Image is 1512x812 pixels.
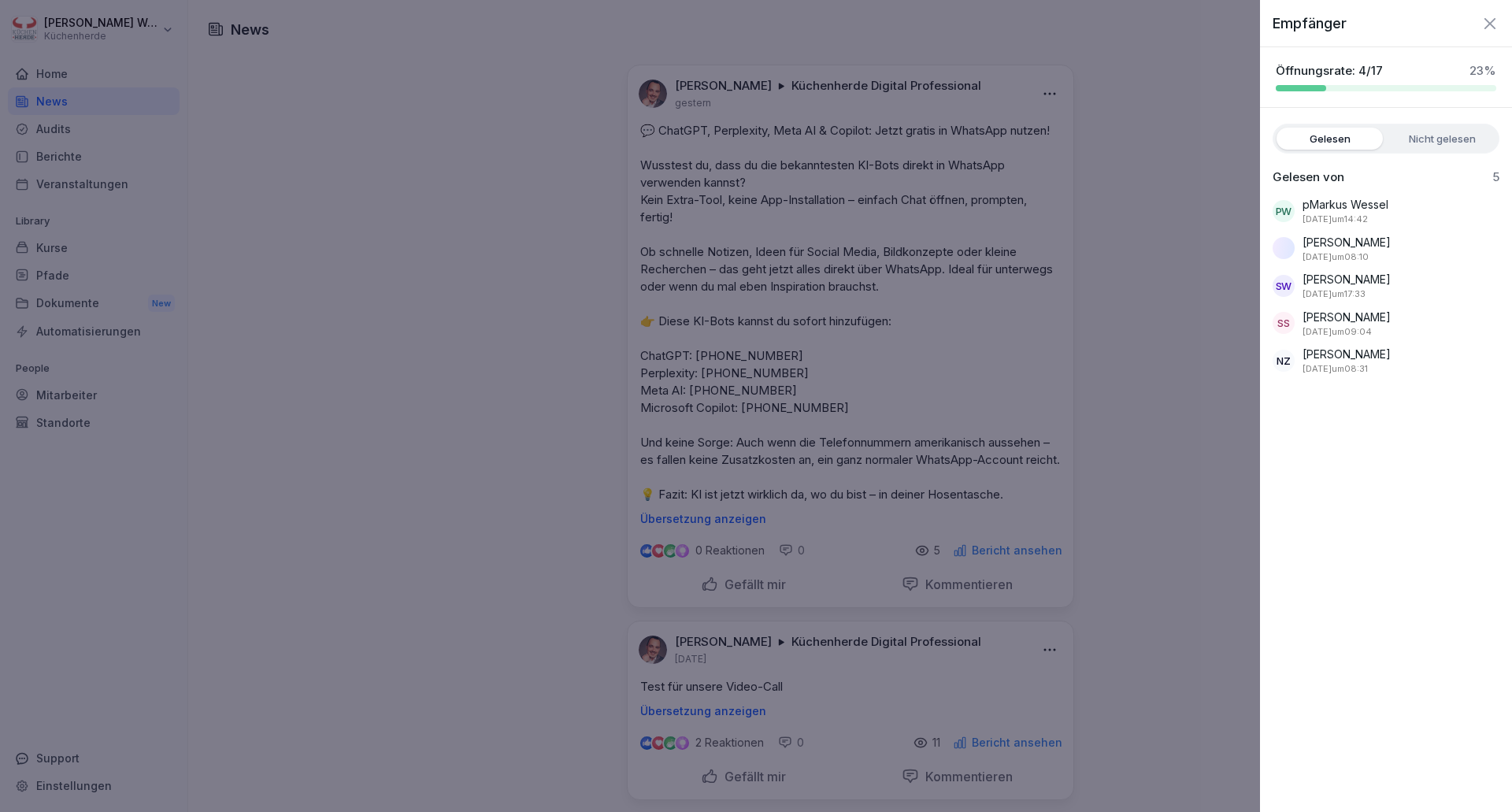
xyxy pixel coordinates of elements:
p: [PERSON_NAME] [1303,234,1391,250]
p: 8. Oktober 2025 um 08:31 [1303,362,1368,376]
p: 23 % [1469,63,1496,79]
div: SS [1273,312,1295,334]
p: [PERSON_NAME] [1303,346,1391,362]
p: Empfänger [1273,13,1347,34]
p: 8. Oktober 2025 um 17:33 [1303,287,1366,301]
div: SW [1273,275,1295,297]
p: 8. Oktober 2025 um 09:04 [1303,325,1372,339]
img: blkuibim9ggwy8x0ihyxhg17.png [1273,237,1295,259]
p: [PERSON_NAME] [1303,271,1391,287]
div: pW [1273,200,1295,222]
p: [PERSON_NAME] [1303,309,1391,325]
p: Öffnungsrate: 4/17 [1276,63,1383,79]
label: Nicht gelesen [1389,128,1495,150]
p: 8. Oktober 2025 um 14:42 [1303,213,1368,226]
p: pMarkus Wessel [1303,196,1388,213]
label: Gelesen [1277,128,1383,150]
p: Gelesen von [1273,169,1344,185]
p: 8. Oktober 2025 um 08:10 [1303,250,1369,264]
div: NZ [1273,350,1295,372]
p: 5 [1492,169,1499,185]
